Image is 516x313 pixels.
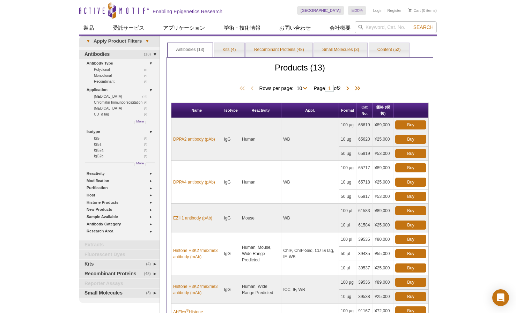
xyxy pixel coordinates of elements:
span: (4) [146,260,155,269]
a: Buy [395,120,426,129]
span: (9) [144,135,151,141]
th: 価格 (税抜) [373,103,393,118]
td: IgG [222,232,240,275]
span: (12) [142,94,151,99]
td: 61583 [356,204,373,218]
span: (13) [144,50,155,59]
td: 50 µg [339,189,356,204]
a: Histone Products [87,199,155,206]
a: Application [87,86,155,94]
td: ¥25,000 [373,290,393,304]
a: アプリケーション [159,21,209,35]
a: Cart [408,8,421,13]
th: Reactivity [240,103,281,118]
td: ¥25,000 [373,218,393,232]
th: Isotype [222,103,240,118]
span: 2 [338,85,341,91]
a: 会社概要 [325,21,355,35]
a: Reporter Assays [79,279,160,288]
a: DPPA4 antibody (pAb) [173,179,215,185]
a: Buy [395,292,426,301]
a: Content (52) [369,43,409,57]
a: (3)Recombinant [94,79,151,84]
a: Antibody Type [87,60,155,67]
a: Buy [395,221,426,230]
td: ¥89,000 [373,161,393,175]
span: ▾ [83,38,94,44]
td: 65717 [356,161,373,175]
td: 39536 [356,275,373,290]
a: Host [87,192,155,199]
a: 製品 [79,21,98,35]
span: (4) [144,73,151,79]
a: Small Molecules (3) [314,43,367,57]
span: Next Page [344,85,351,92]
span: ▾ [142,38,153,44]
td: 65917 [356,189,373,204]
a: Reactivity [87,170,155,177]
a: DPPA2 antibody (pAb) [173,136,215,142]
td: ChIP, ChIP-Seq, CUT&Tag, IF, WB [281,232,339,275]
li: (0 items) [408,6,437,15]
span: Search [413,24,434,30]
a: (6)Polyclonal [94,67,151,73]
td: 61584 [356,218,373,232]
a: Isotype [87,128,155,135]
th: Name [171,103,222,118]
span: (4) [144,111,151,117]
a: (8)Chromatin Immunoprecipitation [94,99,151,105]
td: 10 µg [339,175,356,189]
li: | [384,6,385,15]
td: 65619 [356,118,373,132]
td: ¥25,000 [373,261,393,275]
a: (4)CUT&Tag [94,111,151,117]
a: More [134,121,146,124]
a: Buy [395,178,426,187]
a: (1)IgG2b [94,153,151,159]
td: Human, Mouse, Wide Range Predicted [240,232,281,275]
span: (6) [144,105,151,111]
a: Login [373,8,383,13]
span: More [136,118,144,124]
h2: Products (13) [171,65,429,78]
td: 39435 [356,247,373,261]
a: Antibody Category [87,221,155,228]
a: New Products [87,206,155,213]
a: (3)Small Molecules [79,289,160,298]
a: Buy [395,235,426,244]
td: 39535 [356,232,373,247]
td: 100 µg [339,118,356,132]
span: Rows per page: [259,84,310,91]
a: Kits (4) [214,43,244,57]
td: 10 µl [339,218,356,232]
th: Appl. [281,103,339,118]
a: (1)IgG2a [94,147,151,153]
a: Sample Available [87,213,155,221]
td: 39538 [356,290,373,304]
td: 100 µl [339,232,356,247]
td: 39537 [356,261,373,275]
td: ¥55,000 [373,247,393,261]
td: IgG [222,275,240,304]
a: ▾Apply Product Filters▾ [79,36,160,47]
td: 10 µl [339,261,356,275]
a: Buy [395,135,426,144]
a: (4)Monoclonal [94,73,151,79]
a: Buy [395,163,426,172]
td: ¥89,000 [373,275,393,290]
span: (8) [144,99,151,105]
td: IgG [222,118,240,161]
span: (1) [144,147,151,153]
span: Previous Page [249,85,256,92]
span: First Page [238,85,249,92]
a: 学術・技術情報 [220,21,265,35]
span: (1) [144,141,151,147]
td: Human, Wide Range Predicted [240,275,281,304]
a: お問い合わせ [275,21,315,35]
a: Buy [395,192,426,201]
td: ¥89,000 [373,204,393,218]
span: Last Page [351,85,362,92]
a: Antibodies (13) [168,43,213,57]
span: (3) [144,79,151,84]
a: (12)[MEDICAL_DATA] [94,94,151,99]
